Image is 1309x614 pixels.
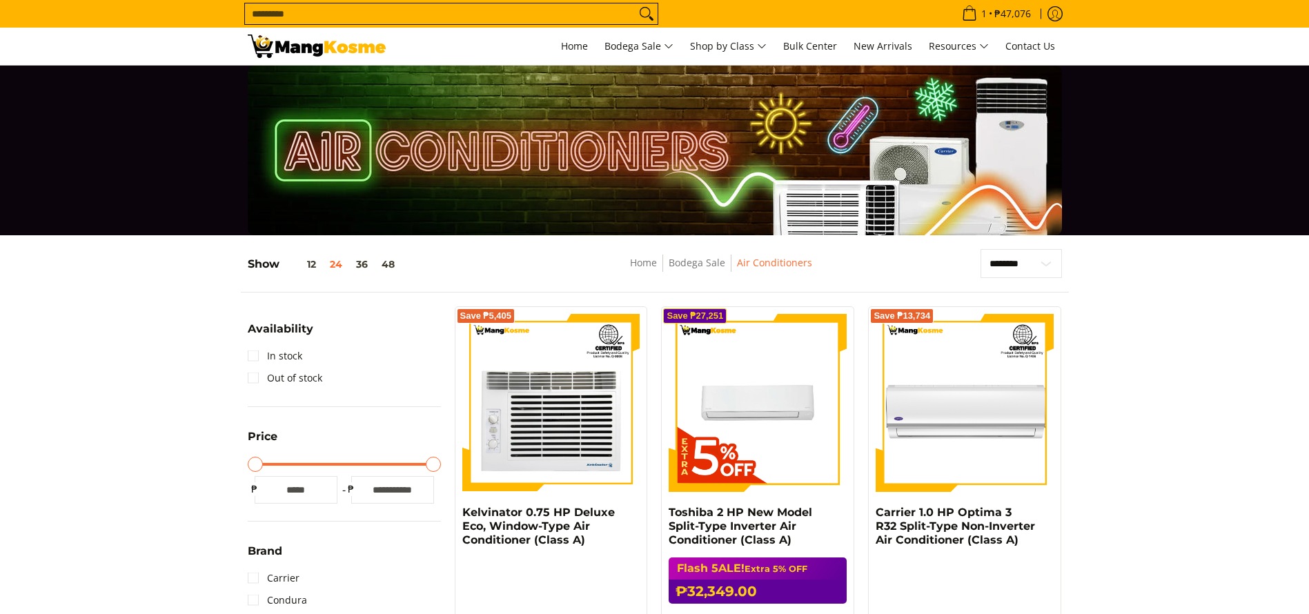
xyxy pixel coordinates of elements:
summary: Open [248,324,313,345]
span: 1 [979,9,989,19]
span: Contact Us [1005,39,1055,52]
img: Carrier 1.0 HP Optima 3 R32 Split-Type Non-Inverter Air Conditioner (Class A) [876,314,1054,492]
button: 24 [323,259,349,270]
span: ₱47,076 [992,9,1033,19]
a: Bodega Sale [669,256,725,269]
span: Price [248,431,277,442]
summary: Open [248,431,277,453]
span: Brand [248,546,282,557]
span: ₱ [344,482,358,496]
span: Resources [929,38,989,55]
span: Save ₱13,734 [874,312,930,320]
a: Bodega Sale [598,28,680,65]
h6: ₱32,349.00 [669,580,847,604]
span: Save ₱5,405 [460,312,512,320]
a: Bulk Center [776,28,844,65]
a: Condura [248,589,307,611]
a: Carrier 1.0 HP Optima 3 R32 Split-Type Non-Inverter Air Conditioner (Class A) [876,506,1035,546]
nav: Breadcrumbs [529,255,912,286]
a: Out of stock [248,367,322,389]
button: 48 [375,259,402,270]
button: 12 [279,259,323,270]
img: Kelvinator 0.75 HP Deluxe Eco, Window-Type Air Conditioner (Class A) [462,314,640,492]
img: Toshiba 2 HP New Model Split-Type Inverter Air Conditioner (Class A) [669,314,847,492]
summary: Open [248,546,282,567]
span: Shop by Class [690,38,767,55]
img: Bodega Sale Aircon l Mang Kosme: Home Appliances Warehouse Sale [248,34,386,58]
a: Shop by Class [683,28,774,65]
a: Home [554,28,595,65]
a: New Arrivals [847,28,919,65]
span: New Arrivals [854,39,912,52]
span: Home [561,39,588,52]
a: Carrier [248,567,299,589]
a: Contact Us [998,28,1062,65]
nav: Main Menu [400,28,1062,65]
button: 36 [349,259,375,270]
a: Kelvinator 0.75 HP Deluxe Eco, Window-Type Air Conditioner (Class A) [462,506,615,546]
span: Save ₱27,251 [667,312,723,320]
h5: Show [248,257,402,271]
a: Resources [922,28,996,65]
span: • [958,6,1035,21]
span: Bodega Sale [604,38,673,55]
span: Bulk Center [783,39,837,52]
span: Availability [248,324,313,335]
a: Toshiba 2 HP New Model Split-Type Inverter Air Conditioner (Class A) [669,506,812,546]
a: Air Conditioners [737,256,812,269]
button: Search [636,3,658,24]
a: Home [630,256,657,269]
a: In stock [248,345,302,367]
span: ₱ [248,482,262,496]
